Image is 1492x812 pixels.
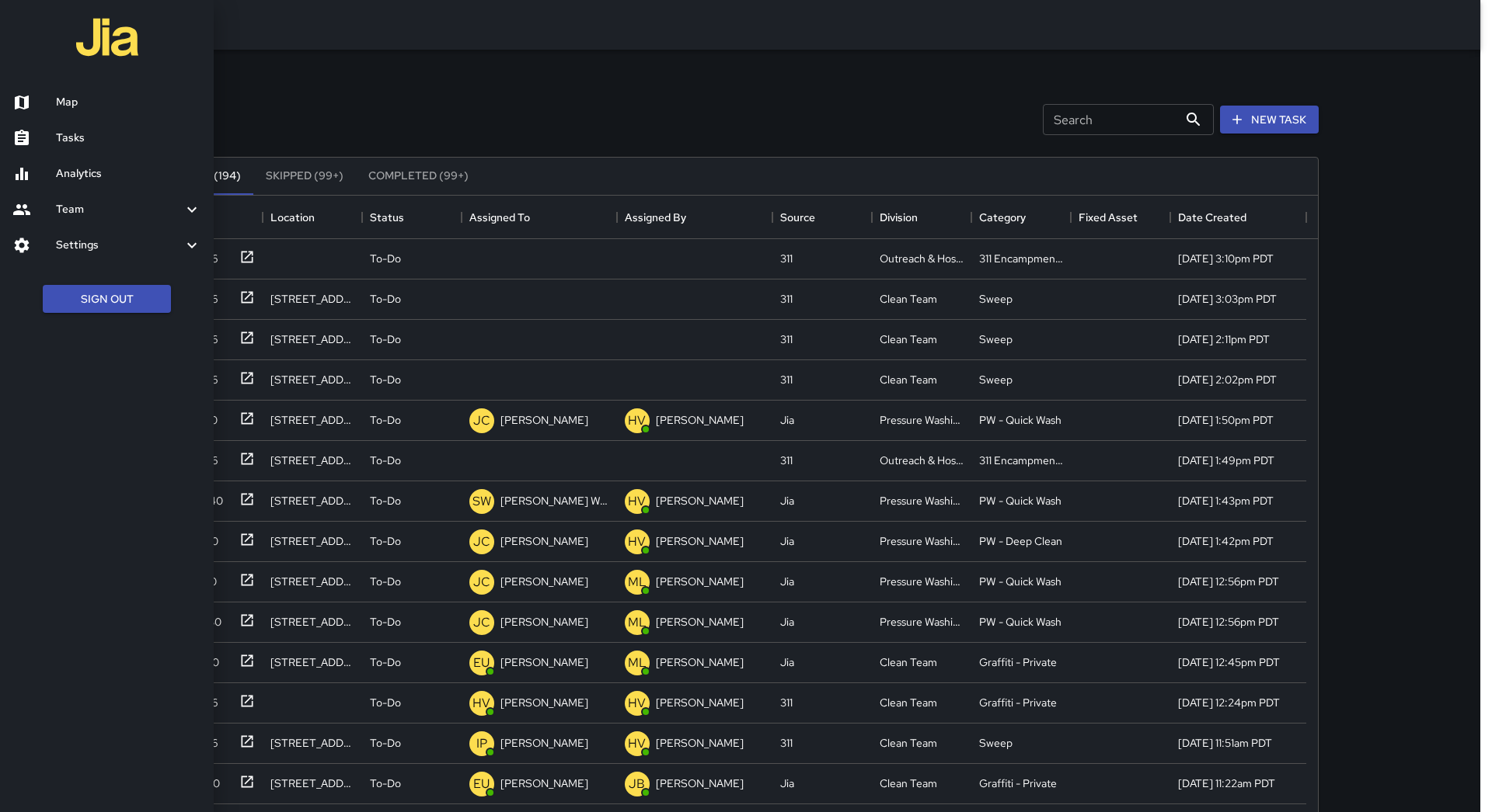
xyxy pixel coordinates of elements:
[56,201,183,218] h6: Team
[76,6,138,68] img: jia-logo
[56,237,183,254] h6: Settings
[56,130,201,147] h6: Tasks
[56,94,201,111] h6: Map
[56,165,201,182] h6: Analytics
[43,285,171,314] button: Sign Out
